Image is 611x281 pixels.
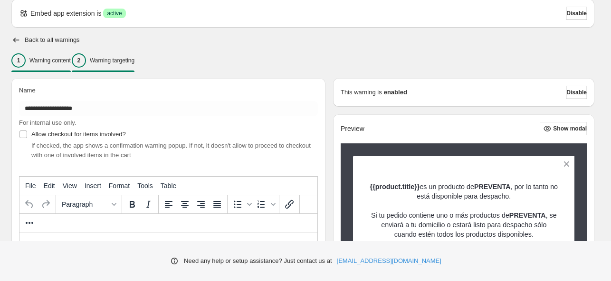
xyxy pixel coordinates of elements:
h2: Back to all warnings [25,36,80,44]
button: Align right [193,196,209,212]
button: Undo [21,196,38,212]
div: Bullet list [229,196,253,212]
button: Align center [177,196,193,212]
strong: enabled [384,88,407,97]
button: Align left [161,196,177,212]
button: 2Warning targeting [72,50,134,70]
div: Numbered list [253,196,277,212]
body: Rich Text Area. Press ALT-0 for help. [4,8,294,130]
span: Paragraph [62,201,108,208]
button: Disable [566,7,587,20]
span: Tools [137,182,153,190]
div: 2 [72,53,86,68]
p: Embed app extension is [30,9,101,18]
button: Italic [140,196,156,212]
span: Disable [566,89,587,96]
h2: Preview [341,125,364,133]
button: Formats [58,196,120,212]
span: If checked, the app shows a confirmation warning popup. If not, it doesn't allow to proceed to ch... [31,142,311,159]
button: Insert/edit link [281,196,297,212]
button: Redo [38,196,54,212]
button: Show modal [540,122,587,135]
button: Justify [209,196,225,212]
strong: {{product.title}} [370,183,420,191]
button: 1Warning content [11,50,71,70]
button: More... [21,215,38,231]
span: For internal use only. [19,119,76,126]
button: Disable [566,86,587,99]
p: Warning targeting [90,57,134,64]
strong: PREVENTA [509,211,546,219]
span: Disable [566,10,587,17]
button: Bold [124,196,140,212]
span: Insert [85,182,101,190]
p: This warning is [341,88,382,97]
div: 1 [11,53,26,68]
span: View [63,182,77,190]
a: [EMAIL_ADDRESS][DOMAIN_NAME] [337,256,441,266]
span: Table [161,182,176,190]
p: Warning content [29,57,71,64]
span: Show modal [553,125,587,132]
strong: PREVENTA [474,183,511,191]
iframe: Rich Text Area [19,232,317,262]
span: Format [109,182,130,190]
span: Allow checkout for items involved? [31,130,126,138]
span: Name [19,87,36,94]
span: active [107,10,122,17]
span: File [25,182,36,190]
span: Edit [44,182,55,190]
